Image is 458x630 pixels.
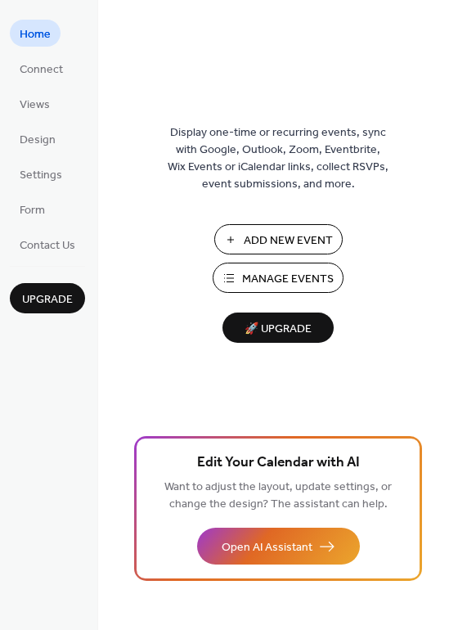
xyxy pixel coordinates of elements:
[20,237,75,254] span: Contact Us
[20,97,50,114] span: Views
[164,476,392,515] span: Want to adjust the layout, update settings, or change the design? The assistant can help.
[20,132,56,149] span: Design
[20,61,63,79] span: Connect
[10,196,55,223] a: Form
[213,263,343,293] button: Manage Events
[197,528,360,565] button: Open AI Assistant
[10,160,72,187] a: Settings
[10,90,60,117] a: Views
[10,125,65,152] a: Design
[22,291,73,308] span: Upgrade
[242,271,334,288] span: Manage Events
[232,318,324,340] span: 🚀 Upgrade
[20,26,51,43] span: Home
[10,283,85,313] button: Upgrade
[197,452,360,475] span: Edit Your Calendar with AI
[10,231,85,258] a: Contact Us
[244,232,333,250] span: Add New Event
[20,167,62,184] span: Settings
[10,55,73,82] a: Connect
[10,20,61,47] a: Home
[20,202,45,219] span: Form
[168,124,388,193] span: Display one-time or recurring events, sync with Google, Outlook, Zoom, Eventbrite, Wix Events or ...
[214,224,343,254] button: Add New Event
[222,313,334,343] button: 🚀 Upgrade
[222,539,312,556] span: Open AI Assistant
